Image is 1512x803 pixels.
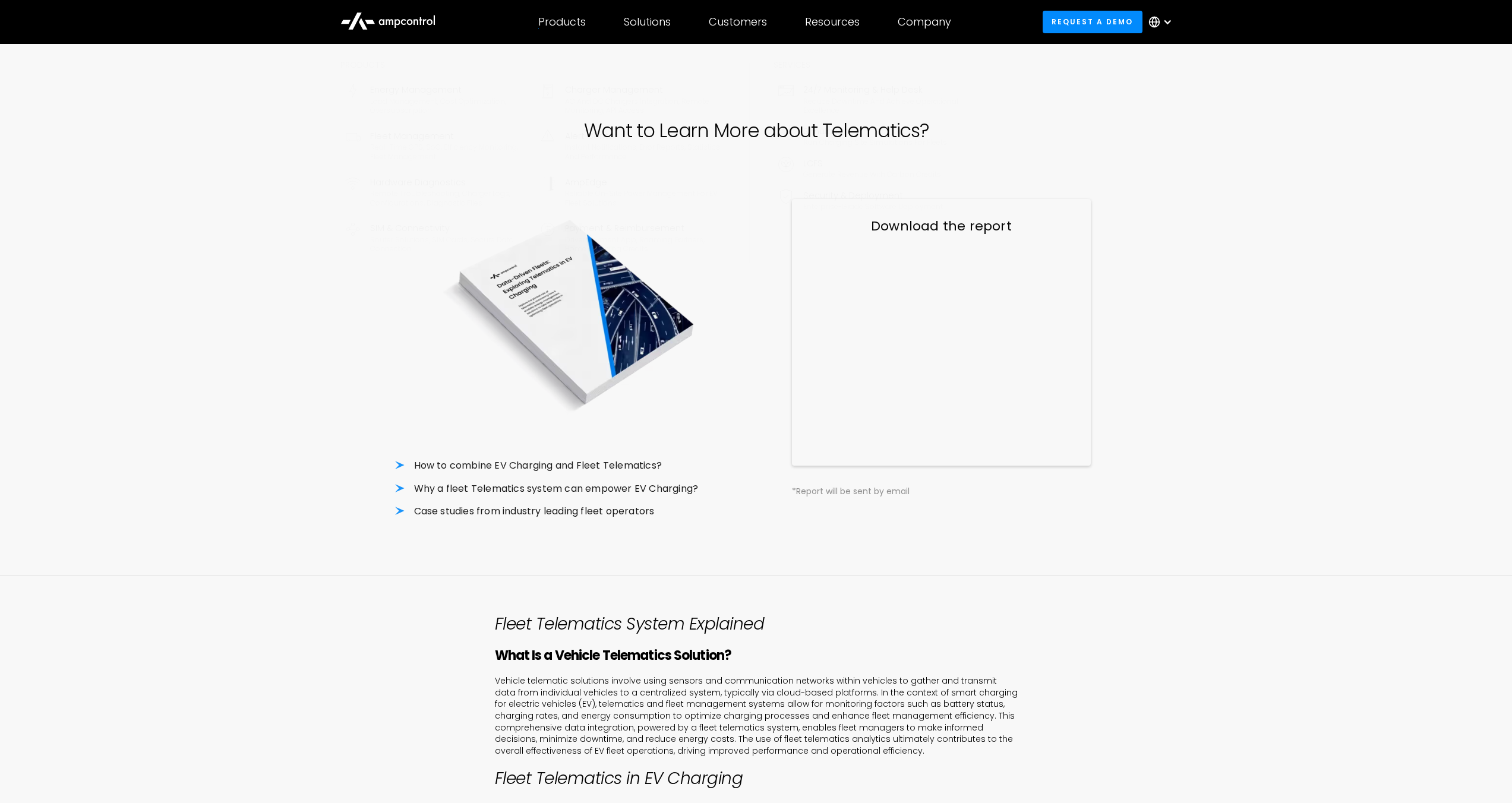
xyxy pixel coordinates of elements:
a: Security & DeploymentEnterprise-grade software deployment [774,184,964,216]
div: Products [538,15,586,29]
div: *Report will be sent by email [792,485,1091,498]
div: Company [898,15,951,29]
em: Fleet Telematics in EV Charging [495,767,743,790]
div: Charger Management [565,83,721,96]
p: Vehicle telematic solutions involve using sensors and communication networks within vehicles to g... [495,675,1018,769]
a: Request a demo [1043,11,1142,33]
a: Payment & ReimbursementDriver Payment App, Roaming Partners, Home Charging Credits [535,217,725,258]
div: Real-time GPS, SoC, efficiency monitoring, fleet management [370,143,526,161]
strong: What Is a Vehicle Telematics Solution? [495,646,732,665]
li: Case studies from industry leading fleet operators [395,505,747,518]
a: Alert CenterInstant notifications, error reports, statistics and performance [535,125,725,166]
div: Payment & Reimbursement [565,222,721,235]
div: SIM & Connectivity [370,222,526,235]
div: Reduce downtime and achieve operational excellence [803,97,959,115]
div: Solutions [624,15,671,29]
div: Driver Payment App, Roaming Partners, Home Charging Credits [565,235,721,254]
div: Products [340,58,725,71]
div: Customers [709,15,767,29]
a: SimulationRun charging site simulations for fleets [774,120,964,152]
div: Simulation [803,125,947,138]
a: Fleet ManagementReal-time GPS, SoC, efficiency monitoring, fleet management [340,125,531,166]
a: Energy ManagementLoad management, cost optimization, oversubscription [340,78,531,120]
div: Resources [805,15,860,29]
div: Enterprise-grade software deployment [803,202,943,211]
div: Energy Management [370,83,526,96]
div: 24/7 Monitoring & Help Desk [803,83,959,96]
div: Remote troubleshooting, charger logs, configurations, diagnostic files [370,189,526,207]
div: Services [774,58,964,71]
div: Hardware Diagnostics [370,176,526,189]
div: Generate revenue with carbon credits [803,170,941,179]
div: Load management, cost optimization, oversubscription [370,97,526,115]
div: Fleet Management [370,129,526,143]
li: How to combine EV Charging and Fleet Telematics? [395,459,747,472]
p: ‍ [495,664,1018,676]
div: AC and DC chargers integration, remote monitoring, API access [565,97,721,115]
div: Router Solutions, SIM Cards, Secure Data Connection [370,235,526,254]
a: SIM & ConnectivityRouter Solutions, SIM Cards, Secure Data Connection [340,217,531,258]
div: Instant notifications, error reports, statistics and performance [565,143,721,161]
div: Run charging site simulations for fleets [803,138,947,147]
div: Security & Deployment [803,189,943,202]
a: 24/7 Monitoring & Help DeskReduce downtime and achieve operational excellence [774,78,964,120]
em: Fleet Telematics System Explained [495,612,765,636]
div: Reliable On-site Power Management for EV Fleet Solutions [565,189,721,207]
li: Why a fleet Telematics system can empower EV Charging? [395,482,747,495]
div: Alert Center [565,129,721,143]
iframe: Form 0 [816,251,1067,448]
a: LCFSGenerate revenue with carbon credits [774,152,964,184]
div: AmpEdge [565,176,721,189]
img: Data-Driven Fleets: Exploring Telematics in EV Charging and Fleet Management [395,199,747,431]
a: Hardware DiagnosticsRemote troubleshooting, charger logs, configurations, diagnostic files [340,171,531,213]
a: Charger ManagementAC and DC chargers integration, remote monitoring, API access [535,78,725,120]
div: LCFS [803,157,941,170]
a: AmpEdgeReliable On-site Power Management for EV Fleet Solutions [535,171,725,213]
